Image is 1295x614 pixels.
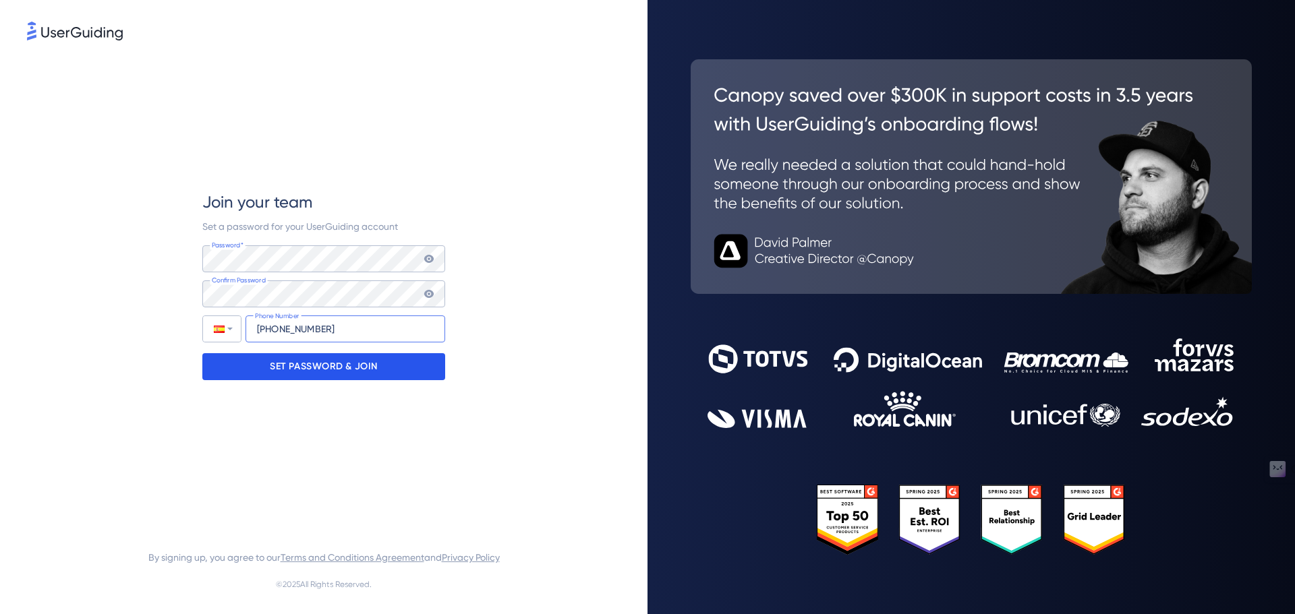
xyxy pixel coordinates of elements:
[281,552,424,563] a: Terms and Conditions Agreement
[202,191,312,213] span: Join your team
[27,22,123,40] img: 8faab4ba6bc7696a72372aa768b0286c.svg
[148,549,500,565] span: By signing up, you agree to our and
[708,338,1235,428] img: 9302ce2ac39453076f5bc0f2f2ca889b.svg
[203,316,241,342] div: Spain: + 34
[691,59,1252,294] img: 26c0aa7c25a843aed4baddd2b5e0fa68.svg
[276,576,372,592] span: © 2025 All Rights Reserved.
[442,552,500,563] a: Privacy Policy
[246,315,445,342] input: Phone Number
[270,356,378,377] p: SET PASSWORD & JOIN
[817,485,1126,555] img: 25303e33045975176eb484905ab012ff.svg
[202,221,398,232] span: Set a password for your UserGuiding account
